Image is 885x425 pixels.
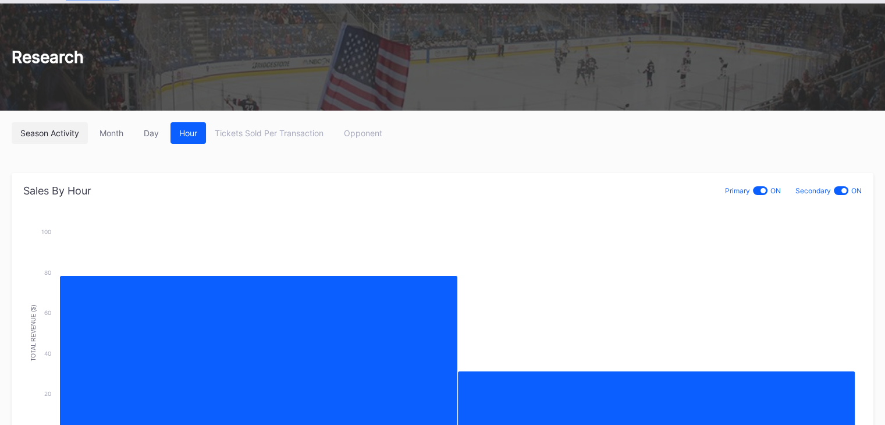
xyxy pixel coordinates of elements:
[91,122,132,144] button: Month
[23,185,91,197] div: Sales By Hour
[144,128,159,138] div: Day
[12,122,88,144] button: Season Activity
[30,304,37,361] text: Total Revenue ($)
[179,128,197,138] div: Hour
[20,128,79,138] div: Season Activity
[725,185,781,197] div: Primary ON
[44,269,51,276] text: 80
[135,122,168,144] button: Day
[41,228,51,235] text: 100
[795,185,862,197] div: Secondary ON
[99,128,123,138] div: Month
[44,350,51,357] text: 40
[44,309,51,316] text: 60
[44,390,51,397] text: 20
[170,122,206,144] button: Hour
